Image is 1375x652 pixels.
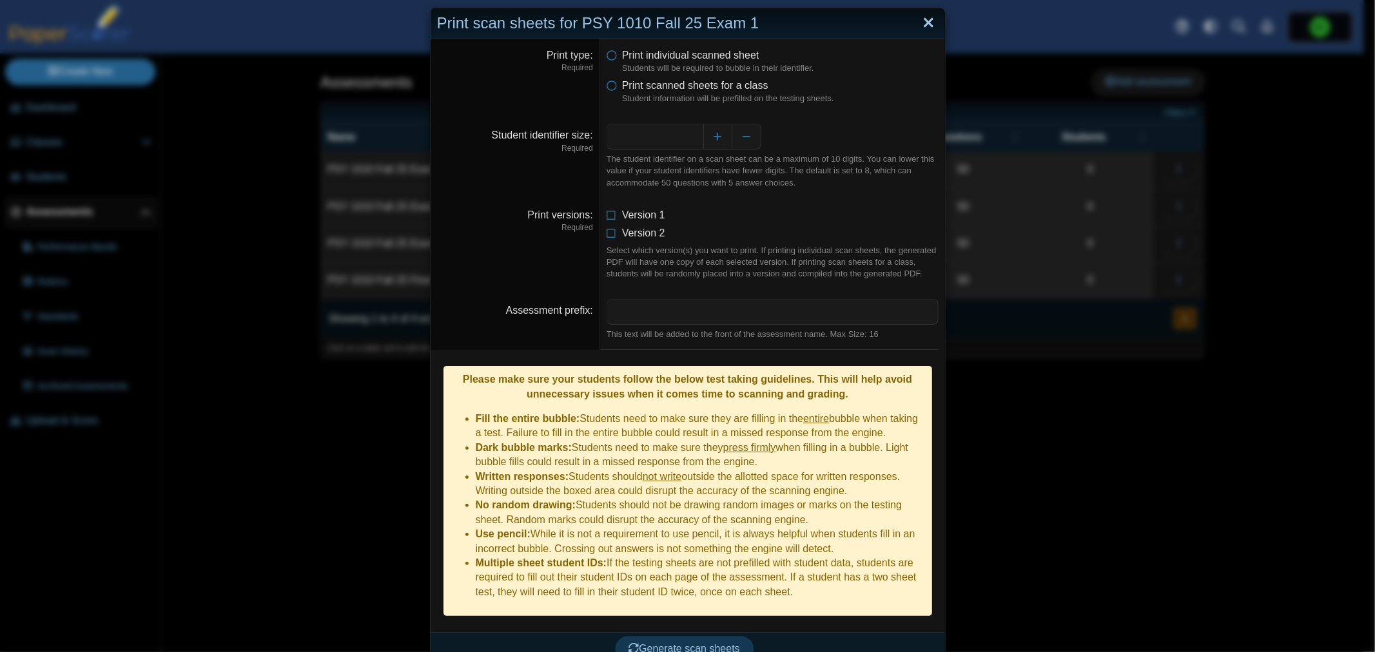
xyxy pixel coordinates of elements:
b: Dark bubble marks: [476,442,572,453]
u: press firmly [723,442,776,453]
label: Print versions [527,209,592,220]
a: Close [919,12,939,34]
span: Version 1 [622,209,665,220]
button: Decrease [732,124,761,149]
div: Select which version(s) you want to print. If printing individual scan sheets, the generated PDF ... [607,245,939,280]
label: Assessment prefix [506,305,593,316]
div: The student identifier on a scan sheet can be a maximum of 10 digits. You can lower this value if... [607,153,939,189]
b: No random drawing: [476,499,576,510]
li: Students need to make sure they when filling in a bubble. Light bubble fills could result in a mi... [476,441,926,470]
dfn: Required [437,62,593,73]
li: If the testing sheets are not prefilled with student data, students are required to fill out thei... [476,556,926,599]
li: Students need to make sure they are filling in the bubble when taking a test. Failure to fill in ... [476,412,926,441]
div: Print scan sheets for PSY 1010 Fall 25 Exam 1 [431,8,945,39]
b: Please make sure your students follow the below test taking guidelines. This will help avoid unne... [463,374,912,399]
li: While it is not a requirement to use pencil, it is always helpful when students fill in an incorr... [476,527,926,556]
dfn: Students will be required to bubble in their identifier. [622,62,939,74]
u: not write [643,471,681,482]
b: Multiple sheet student IDs: [476,557,607,568]
div: This text will be added to the front of the assessment name. Max Size: 16 [607,329,939,340]
span: Print individual scanned sheet [622,50,759,61]
b: Written responses: [476,471,569,482]
dfn: Required [437,222,593,233]
button: Increase [703,124,732,149]
b: Use pencil: [476,528,531,539]
label: Print type [547,50,593,61]
u: entire [803,413,829,424]
li: Students should outside the allotted space for written responses. Writing outside the boxed area ... [476,470,926,499]
span: Version 2 [622,227,665,238]
span: Print scanned sheets for a class [622,80,768,91]
dfn: Required [437,143,593,154]
label: Student identifier size [491,129,592,140]
li: Students should not be drawing random images or marks on the testing sheet. Random marks could di... [476,498,926,527]
b: Fill the entire bubble: [476,413,580,424]
dfn: Student information will be prefilled on the testing sheets. [622,93,939,104]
